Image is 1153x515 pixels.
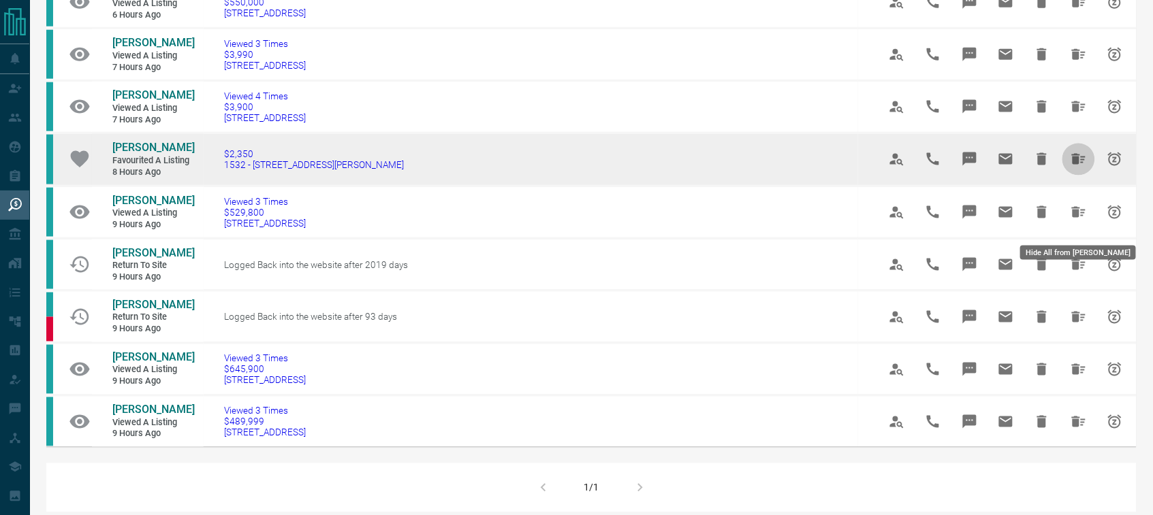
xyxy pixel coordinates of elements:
span: 9 hours ago [112,271,194,283]
a: [PERSON_NAME] [112,141,194,155]
span: Viewed 4 Times [224,90,306,101]
span: View Profile [881,143,913,176]
div: Hide All from [PERSON_NAME] [1020,246,1136,260]
span: Hide All from Benedetto Di Manno [1062,248,1095,281]
span: Snooze [1099,353,1131,386]
span: View Profile [881,38,913,71]
a: $2,3501532 - [STREET_ADDRESS][PERSON_NAME] [224,148,404,170]
span: [STREET_ADDRESS] [224,427,306,438]
span: Viewed a Listing [112,418,194,429]
span: Email [990,248,1022,281]
span: Hide All from Vanessa Abruscato [1062,143,1095,176]
span: Return to Site [112,312,194,324]
a: [PERSON_NAME] [112,194,194,208]
span: Snooze [1099,405,1131,438]
span: 9 hours ago [112,219,194,231]
span: Hide [1026,248,1058,281]
span: Viewed a Listing [112,50,194,62]
a: Viewed 4 Times$3,900[STREET_ADDRESS] [224,90,306,123]
span: Call [917,248,949,281]
a: [PERSON_NAME] [112,299,194,313]
span: Message [953,196,986,229]
span: Snooze [1099,90,1131,123]
span: Hide All from Daniel Toste [1062,196,1095,229]
div: condos.ca [46,30,53,79]
span: 7 hours ago [112,114,194,126]
span: 8 hours ago [112,167,194,178]
span: Email [990,90,1022,123]
span: View Profile [881,196,913,229]
span: Email [990,301,1022,333]
span: 9 hours ago [112,429,194,440]
span: [STREET_ADDRESS] [224,60,306,71]
a: [PERSON_NAME] [112,403,194,418]
span: Email [990,143,1022,176]
span: Hide All from Riya Maheshwari [1062,90,1095,123]
div: condos.ca [46,188,53,237]
span: Logged Back into the website after 2019 days [224,259,408,270]
div: 1/1 [584,482,599,493]
div: condos.ca [46,240,53,289]
span: Hide All from Daniel Toste [1062,405,1095,438]
span: Message [953,353,986,386]
span: Favourited a Listing [112,155,194,167]
span: Viewed 3 Times [224,405,306,416]
span: [STREET_ADDRESS] [224,7,306,18]
span: [STREET_ADDRESS] [224,375,306,386]
span: Hide All from Riya Maheshwari [1062,38,1095,71]
span: Viewed 3 Times [224,353,306,364]
span: $645,900 [224,364,306,375]
span: View Profile [881,301,913,333]
span: Viewed a Listing [112,207,194,219]
span: Call [917,301,949,333]
div: condos.ca [46,397,53,446]
span: $3,900 [224,101,306,112]
span: $529,800 [224,207,306,218]
span: $3,990 [224,49,306,60]
span: Call [917,405,949,438]
span: 1532 - [STREET_ADDRESS][PERSON_NAME] [224,159,404,170]
span: Call [917,353,949,386]
span: Snooze [1099,196,1131,229]
span: Viewed 3 Times [224,196,306,207]
a: Viewed 3 Times$645,900[STREET_ADDRESS] [224,353,306,386]
span: [PERSON_NAME] [112,141,195,154]
span: Viewed a Listing [112,103,194,114]
a: Viewed 3 Times$529,800[STREET_ADDRESS] [224,196,306,229]
span: Snooze [1099,248,1131,281]
span: $489,999 [224,416,306,427]
span: Logged Back into the website after 93 days [224,312,397,322]
span: Email [990,405,1022,438]
span: Hide All from Chris Buldyke [1062,301,1095,333]
span: Call [917,143,949,176]
span: [PERSON_NAME] [112,88,195,101]
span: 9 hours ago [112,324,194,335]
a: [PERSON_NAME] [112,351,194,365]
span: Snooze [1099,38,1131,71]
span: Call [917,38,949,71]
span: Hide All from Daniel Toste [1062,353,1095,386]
a: Viewed 3 Times$489,999[STREET_ADDRESS] [224,405,306,438]
span: Message [953,405,986,438]
span: [PERSON_NAME] [112,403,195,416]
span: Call [917,196,949,229]
span: [PERSON_NAME] [112,194,195,207]
span: [STREET_ADDRESS] [224,218,306,229]
span: Viewed 3 Times [224,38,306,49]
span: Viewed a Listing [112,365,194,376]
span: Hide [1026,405,1058,438]
span: Hide [1026,38,1058,71]
span: Message [953,143,986,176]
span: $2,350 [224,148,404,159]
span: Return to Site [112,260,194,271]
div: property.ca [46,317,53,342]
span: Call [917,90,949,123]
span: Hide [1026,196,1058,229]
span: Message [953,90,986,123]
span: Hide [1026,353,1058,386]
span: [PERSON_NAME] [112,351,195,364]
span: View Profile [881,353,913,386]
span: Snooze [1099,301,1131,333]
span: 9 hours ago [112,376,194,388]
span: Hide [1026,143,1058,176]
